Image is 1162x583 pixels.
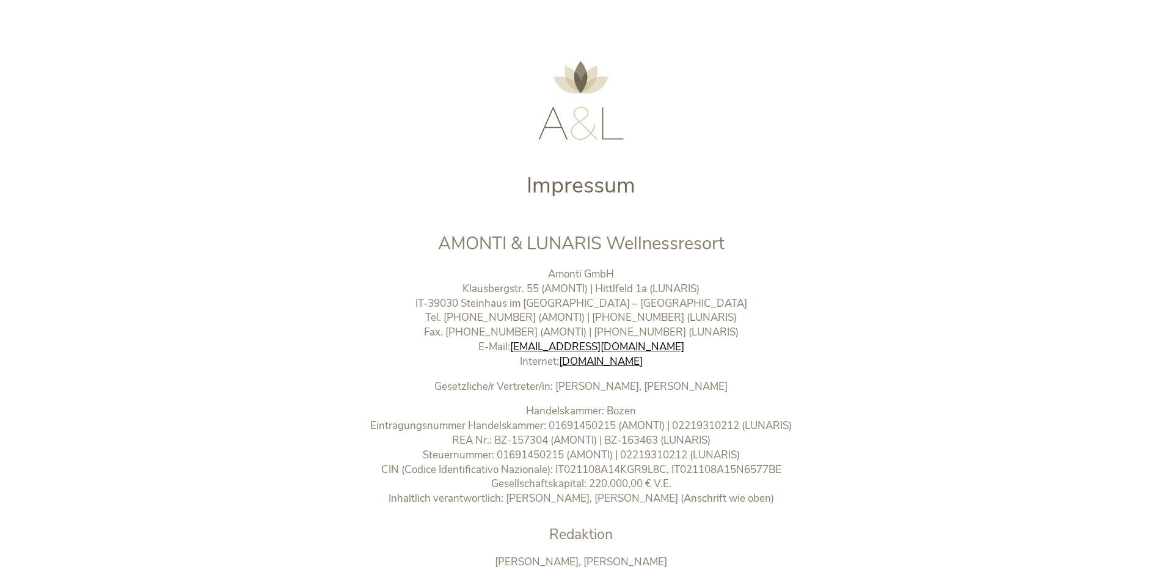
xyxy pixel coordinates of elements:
b: Gesetzliche/r Vertreter/in: [PERSON_NAME], [PERSON_NAME] [434,380,728,394]
img: AMONTI & LUNARIS Wellnessresort [538,61,624,140]
a: [DOMAIN_NAME] [559,354,643,369]
a: [EMAIL_ADDRESS][DOMAIN_NAME] [510,340,684,354]
p: Amonti GmbH Klausbergstr. 55 (AMONTI) | Hittlfeld 1a (LUNARIS) IT-39030 Steinhaus im [GEOGRAPHIC_... [326,267,836,369]
p: [PERSON_NAME], [PERSON_NAME] [326,555,836,570]
p: Handelskammer: Bozen Eintragungsnummer Handelskammer: 01691450215 (AMONTI) | 02219310212 (LUNARIS... [326,404,836,506]
span: Redaktion [549,525,613,544]
span: AMONTI & LUNARIS Wellnessresort [438,232,725,255]
span: Impressum [527,170,635,200]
